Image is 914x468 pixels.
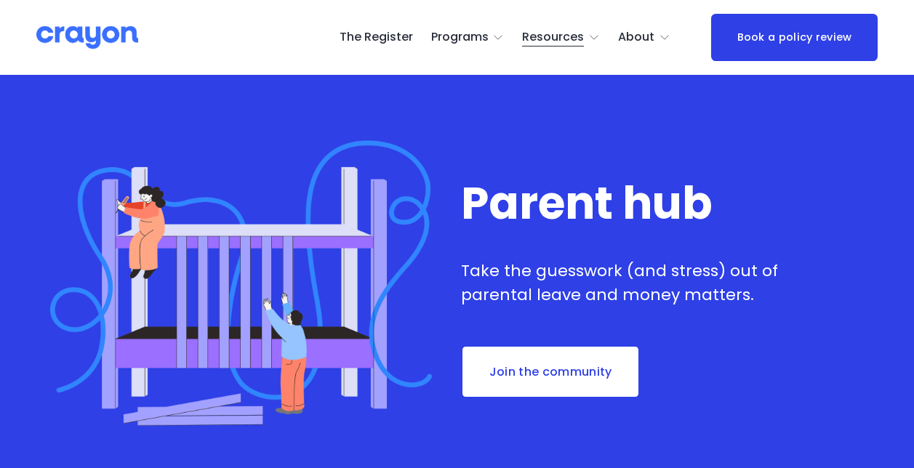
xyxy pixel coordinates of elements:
a: folder dropdown [522,26,600,49]
a: Join the community [461,345,640,399]
img: Crayon [36,25,138,50]
span: About [618,27,654,48]
p: Take the guesswork (and stress) out of parental leave and money matters. [461,259,806,307]
a: folder dropdown [618,26,670,49]
h1: Parent hub [461,180,806,227]
span: Resources [522,27,584,48]
a: Book a policy review [711,14,877,62]
span: Programs [431,27,489,48]
a: folder dropdown [431,26,505,49]
a: The Register [340,26,413,49]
